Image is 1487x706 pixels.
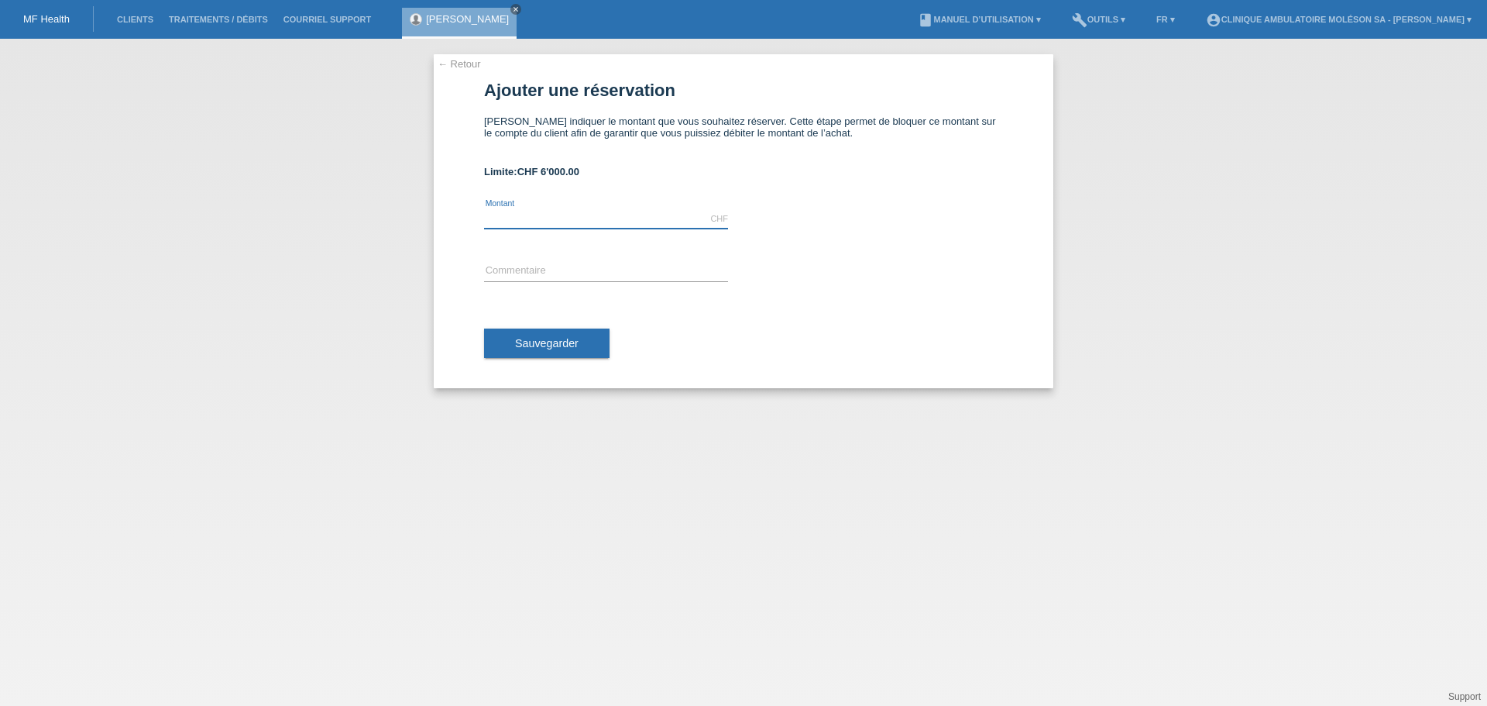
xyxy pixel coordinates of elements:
[918,12,933,28] i: book
[910,15,1048,24] a: bookManuel d’utilisation ▾
[1206,12,1221,28] i: account_circle
[484,329,610,358] button: Sauvegarder
[1198,15,1479,24] a: account_circleClinique ambulatoire Moléson SA - [PERSON_NAME] ▾
[510,4,521,15] a: close
[1072,12,1087,28] i: build
[438,58,481,70] a: ← Retour
[1064,15,1133,24] a: buildOutils ▾
[1448,691,1481,702] a: Support
[710,214,728,223] div: CHF
[517,166,579,177] span: CHF 6'000.00
[484,81,1003,100] h1: Ajouter une réservation
[515,337,579,350] span: Sauvegarder
[161,15,276,24] a: Traitements / débits
[276,15,379,24] a: Courriel Support
[484,115,1003,150] div: [PERSON_NAME] indiquer le montant que vous souhaitez réserver. Cette étape permet de bloquer ce m...
[1149,15,1183,24] a: FR ▾
[426,13,509,25] a: [PERSON_NAME]
[512,5,520,13] i: close
[109,15,161,24] a: Clients
[484,166,579,177] b: Limite:
[23,13,70,25] a: MF Health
